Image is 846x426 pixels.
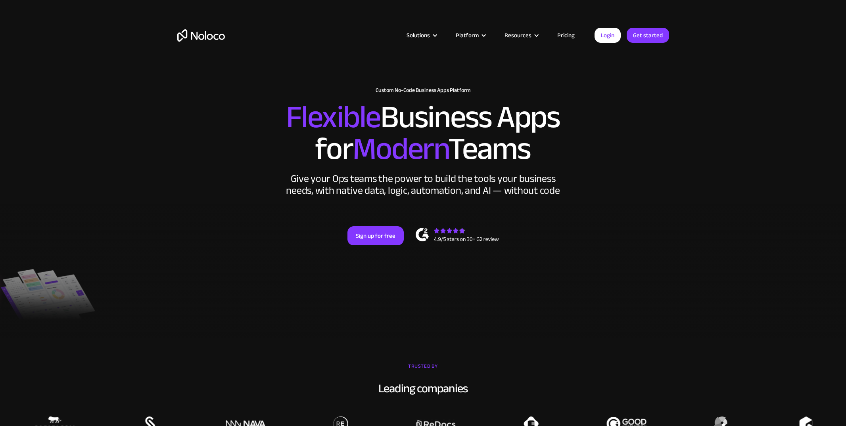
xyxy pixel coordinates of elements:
[397,30,446,40] div: Solutions
[407,30,430,40] div: Solutions
[456,30,479,40] div: Platform
[177,87,669,94] h1: Custom No-Code Business Apps Platform
[177,29,225,42] a: home
[495,30,547,40] div: Resources
[347,226,404,245] a: Sign up for free
[595,28,621,43] a: Login
[284,173,562,197] div: Give your Ops teams the power to build the tools your business needs, with native data, logic, au...
[177,101,669,165] h2: Business Apps for Teams
[627,28,669,43] a: Get started
[446,30,495,40] div: Platform
[547,30,585,40] a: Pricing
[505,30,531,40] div: Resources
[353,119,448,178] span: Modern
[286,88,380,147] span: Flexible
